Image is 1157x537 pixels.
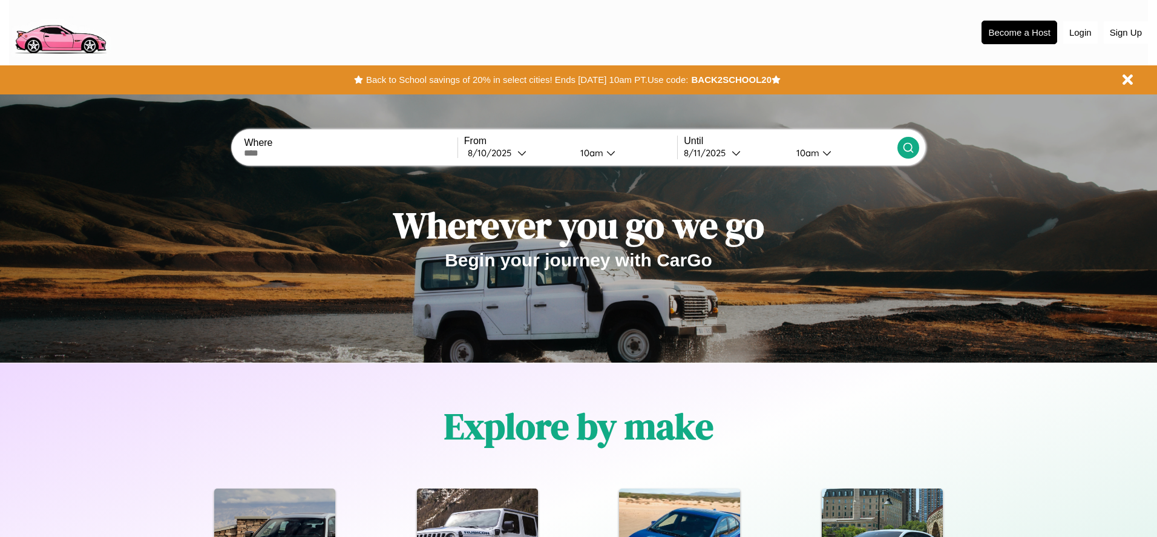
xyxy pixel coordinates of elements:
label: From [464,136,677,147]
h1: Explore by make [444,401,713,451]
img: logo [9,6,111,57]
label: Where [244,137,457,148]
div: 8 / 10 / 2025 [468,147,517,159]
div: 10am [790,147,822,159]
label: Until [684,136,897,147]
button: Become a Host [982,21,1057,44]
div: 10am [574,147,606,159]
button: Sign Up [1104,21,1148,44]
button: Back to School savings of 20% in select cities! Ends [DATE] 10am PT.Use code: [363,71,691,88]
div: 8 / 11 / 2025 [684,147,732,159]
button: 10am [787,147,897,159]
button: Login [1063,21,1098,44]
b: BACK2SCHOOL20 [691,74,772,85]
button: 8/10/2025 [464,147,571,159]
button: 10am [571,147,677,159]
